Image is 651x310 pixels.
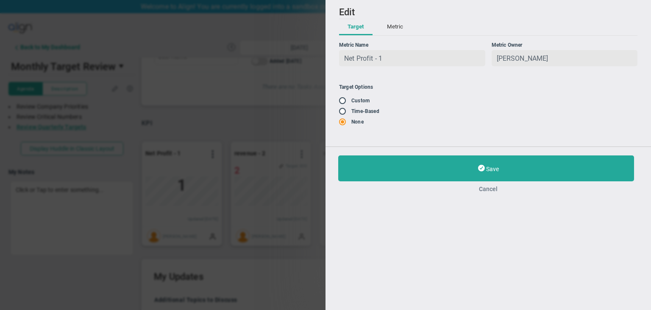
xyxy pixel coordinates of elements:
label: Custom [351,98,370,104]
span: Save [486,166,499,172]
span: Edit [339,7,355,17]
label: Time-Based [351,108,379,114]
span: [PERSON_NAME] [497,54,548,62]
button: Target [339,19,373,35]
button: Cancel [338,186,638,192]
span: Net Profit - 1 [344,54,382,62]
label: None [351,119,364,125]
div: Metric Name [339,42,485,48]
span: Target Options [339,84,373,90]
button: Metric [378,19,412,35]
button: Save [338,155,634,181]
div: Metric Owner [492,42,638,48]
